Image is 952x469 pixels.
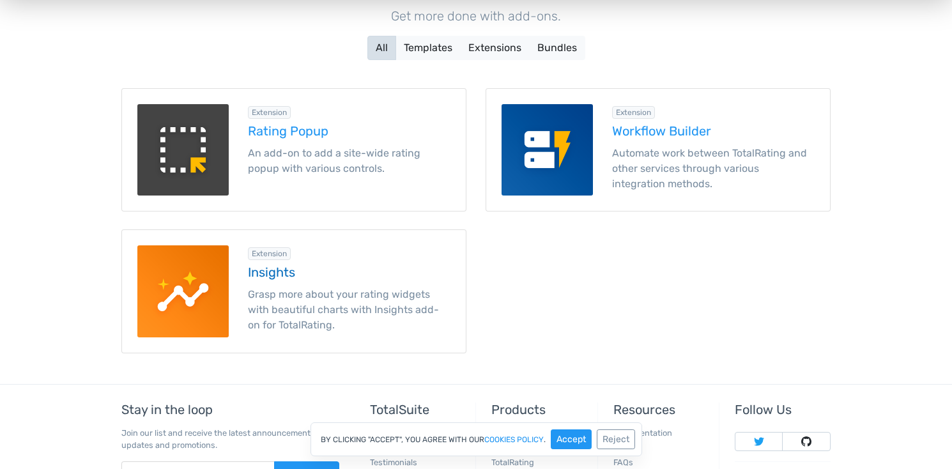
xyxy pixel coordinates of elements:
[367,36,396,60] button: All
[486,88,831,211] a: Workflow Builder for TotalRating Extension Workflow Builder Automate work between TotalRating and...
[121,403,339,417] h5: Stay in the loop
[49,75,114,84] div: Domain Overview
[529,36,585,60] button: Bundles
[491,457,534,467] a: TotalRating
[33,33,141,43] div: Domain: [DOMAIN_NAME]
[20,33,31,43] img: website_grey.svg
[613,457,633,467] a: FAQs
[20,20,31,31] img: logo_orange.svg
[612,124,815,138] h5: Workflow Builder extension for TotalRating
[121,229,466,353] a: Insights for TotalRating Extension Insights Grasp more about your rating widgets with beautiful c...
[121,88,466,211] a: Rating Popup for TotalRating Extension Rating Popup An add-on to add a site-wide rating popup wit...
[248,247,291,260] div: Extension
[735,403,831,417] h5: Follow Us
[121,6,831,26] p: Get more done with add-ons.
[460,36,530,60] button: Extensions
[613,403,709,417] h5: Resources
[612,106,655,119] div: Extension
[248,124,450,138] h5: Rating Popup extension for TotalRating
[395,36,461,60] button: Templates
[36,20,63,31] div: v 4.0.25
[370,457,417,467] a: Testimonials
[248,106,291,119] div: Extension
[141,75,215,84] div: Keywords by Traffic
[551,429,592,449] button: Accept
[502,104,593,196] img: Workflow Builder for TotalRating
[137,245,229,337] img: Insights for TotalRating
[137,104,229,196] img: Rating Popup for TotalRating
[248,265,450,279] h5: Insights extension for TotalRating
[612,146,815,192] p: Automate work between TotalRating and other services through various integration methods.
[248,287,450,333] p: Grasp more about your rating widgets with beautiful charts with Insights add-on for TotalRating.
[248,146,450,176] p: An add-on to add a site-wide rating popup with various controls.
[484,436,544,443] a: cookies policy
[491,403,587,417] h5: Products
[597,429,635,449] button: Reject
[370,403,466,417] h5: TotalSuite
[127,74,137,84] img: tab_keywords_by_traffic_grey.svg
[311,422,642,456] div: By clicking "Accept", you agree with our .
[35,74,45,84] img: tab_domain_overview_orange.svg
